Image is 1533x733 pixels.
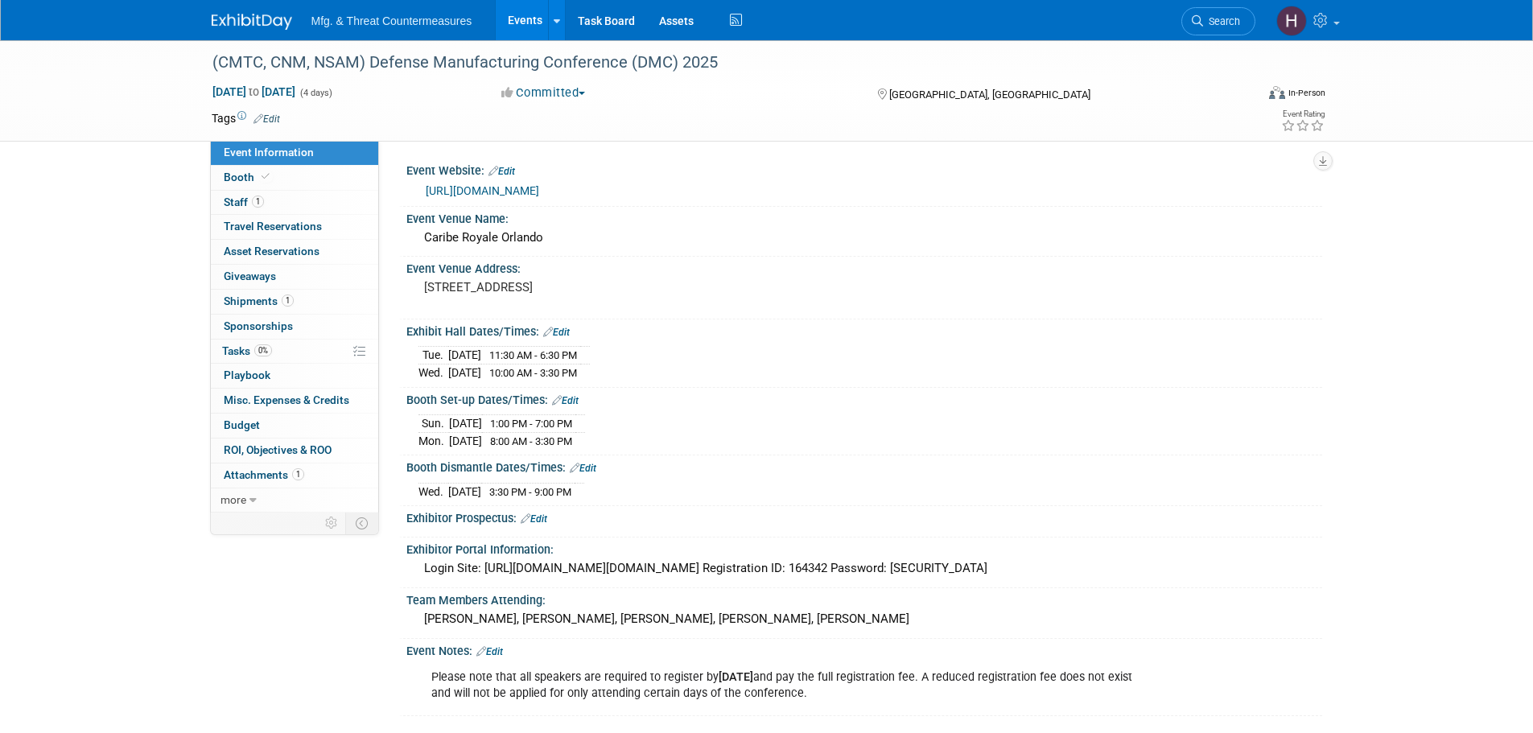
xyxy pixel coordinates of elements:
td: Sun. [418,415,449,433]
td: [DATE] [449,415,482,433]
a: Travel Reservations [211,215,378,239]
a: Sponsorships [211,315,378,339]
div: Event Venue Name: [406,207,1322,227]
div: [PERSON_NAME], [PERSON_NAME], [PERSON_NAME], [PERSON_NAME], [PERSON_NAME] [418,607,1310,632]
a: Edit [543,327,570,338]
div: Event Notes: [406,639,1322,660]
td: [DATE] [449,432,482,449]
a: Shipments1 [211,290,378,314]
div: Event Website: [406,159,1322,179]
a: Edit [521,513,547,525]
div: Booth Dismantle Dates/Times: [406,455,1322,476]
a: Tasks0% [211,340,378,364]
a: ROI, Objectives & ROO [211,439,378,463]
span: Event Information [224,146,314,159]
span: Travel Reservations [224,220,322,233]
span: Attachments [224,468,304,481]
span: 1 [292,468,304,480]
b: [DATE] [719,670,753,684]
div: Exhibitor Prospectus: [406,506,1322,527]
div: Caribe Royale Orlando [418,225,1310,250]
span: 10:00 AM - 3:30 PM [489,367,577,379]
a: Edit [570,463,596,474]
span: to [246,85,262,98]
div: Event Venue Address: [406,257,1322,277]
td: [DATE] [448,483,481,500]
a: Playbook [211,364,378,388]
span: Shipments [224,294,294,307]
img: Format-Inperson.png [1269,86,1285,99]
img: ExhibitDay [212,14,292,30]
span: 1:00 PM - 7:00 PM [490,418,572,430]
a: Edit [253,113,280,125]
span: [DATE] [DATE] [212,84,296,99]
span: Tasks [222,344,272,357]
span: 11:30 AM - 6:30 PM [489,349,577,361]
img: Hillary Hawkins [1276,6,1307,36]
div: Event Format [1160,84,1326,108]
pre: [STREET_ADDRESS] [424,280,770,294]
span: Sponsorships [224,319,293,332]
td: Mon. [418,432,449,449]
span: ROI, Objectives & ROO [224,443,332,456]
span: Staff [224,196,264,208]
a: Event Information [211,141,378,165]
a: Staff1 [211,191,378,215]
a: Giveaways [211,265,378,289]
a: [URL][DOMAIN_NAME] [426,184,539,197]
div: Exhibit Hall Dates/Times: [406,319,1322,340]
span: more [220,493,246,506]
span: Mfg. & Threat Countermeasures [311,14,472,27]
span: Search [1203,15,1240,27]
span: [GEOGRAPHIC_DATA], [GEOGRAPHIC_DATA] [889,89,1090,101]
td: Wed. [418,483,448,500]
a: more [211,488,378,513]
a: Budget [211,414,378,438]
td: [DATE] [448,347,481,364]
span: 3:30 PM - 9:00 PM [489,486,571,498]
div: (CMTC, CNM, NSAM) Defense Manufacturing Conference (DMC) 2025 [207,48,1231,77]
span: 0% [254,344,272,356]
span: Playbook [224,369,270,381]
a: Search [1181,7,1255,35]
div: In-Person [1288,87,1325,99]
a: Misc. Expenses & Credits [211,389,378,413]
span: Asset Reservations [224,245,319,257]
span: 1 [252,196,264,208]
span: (4 days) [299,88,332,98]
a: Asset Reservations [211,240,378,264]
span: Misc. Expenses & Credits [224,393,349,406]
td: Tue. [418,347,448,364]
span: Giveaways [224,270,276,282]
td: Tags [212,110,280,126]
span: 1 [282,294,294,307]
a: Booth [211,166,378,190]
span: Booth [224,171,273,183]
div: Event Rating [1281,110,1325,118]
td: Toggle Event Tabs [345,513,378,533]
a: Attachments1 [211,463,378,488]
span: Budget [224,418,260,431]
i: Booth reservation complete [262,172,270,181]
td: Wed. [418,364,448,381]
div: Team Members Attending: [406,588,1322,608]
div: Login Site: [URL][DOMAIN_NAME][DOMAIN_NAME] Registration ID: 164342 Password: [SECURITY_DATA] [418,556,1310,581]
td: [DATE] [448,364,481,381]
a: Edit [488,166,515,177]
a: Edit [552,395,579,406]
div: Please note that all speakers are required to register by and pay the full registration fee. A re... [420,661,1145,710]
div: Booth Set-up Dates/Times: [406,388,1322,409]
span: 8:00 AM - 3:30 PM [490,435,572,447]
div: Exhibitor Portal Information: [406,537,1322,558]
td: Personalize Event Tab Strip [318,513,346,533]
a: Edit [476,646,503,657]
button: Committed [496,84,591,101]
